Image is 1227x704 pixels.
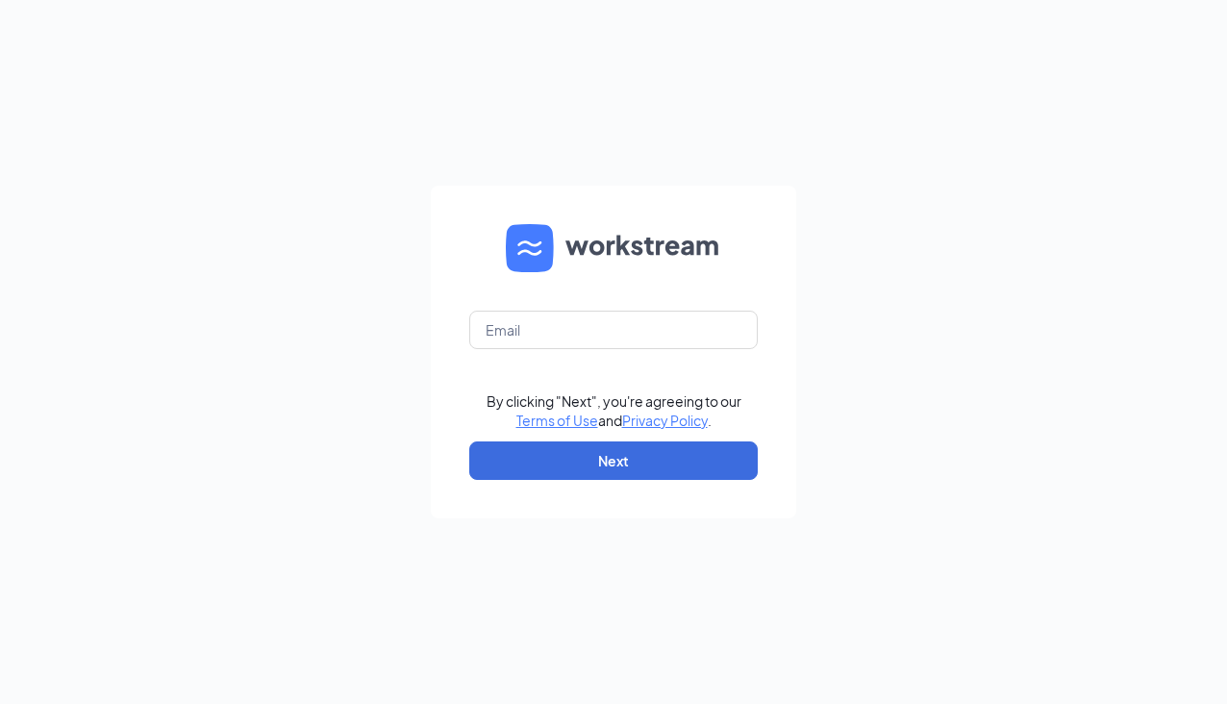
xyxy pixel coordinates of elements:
img: WS logo and Workstream text [506,224,721,272]
div: By clicking "Next", you're agreeing to our and . [487,391,741,430]
button: Next [469,441,758,480]
a: Terms of Use [516,412,598,429]
input: Email [469,311,758,349]
a: Privacy Policy [622,412,708,429]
